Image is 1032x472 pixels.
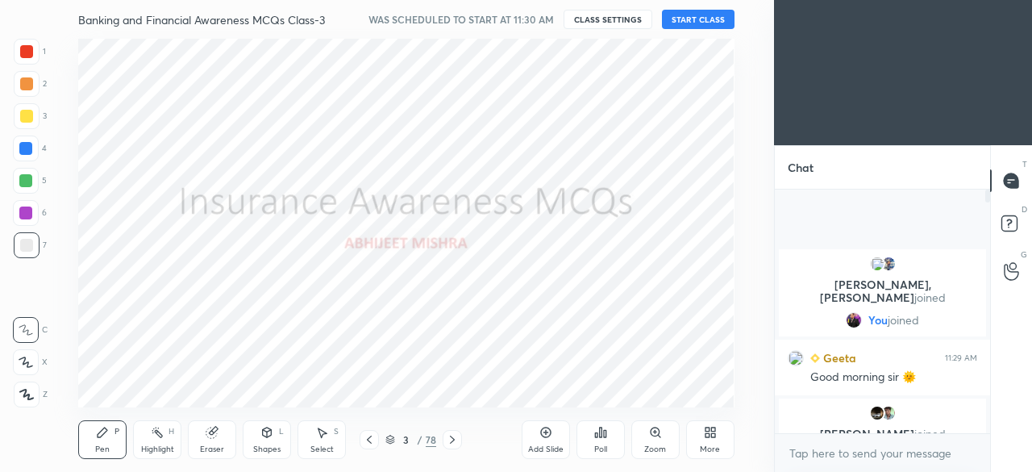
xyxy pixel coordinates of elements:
[14,232,47,258] div: 7
[13,168,47,194] div: 5
[334,428,339,436] div: S
[95,445,110,453] div: Pen
[13,136,47,161] div: 4
[846,312,862,328] img: 9f6b1010237b4dfe9863ee218648695e.jpg
[14,103,47,129] div: 3
[869,256,885,272] img: 3
[880,405,897,421] img: dd28b829da79438aae299bb564bd8936.jpg
[810,353,820,363] img: Learner_Badge_beginner_1_8b307cf2a0.svg
[418,435,422,445] div: /
[279,428,284,436] div: L
[253,445,281,453] div: Shapes
[594,445,607,453] div: Poll
[789,428,976,441] p: [PERSON_NAME]
[14,39,46,65] div: 1
[1021,249,1027,261] p: G
[200,445,224,453] div: Eraser
[13,317,48,343] div: C
[789,278,976,304] p: [PERSON_NAME], [PERSON_NAME]
[788,350,804,366] img: 3
[14,71,47,97] div: 2
[775,246,990,434] div: grid
[169,428,174,436] div: H
[810,370,977,386] div: Good morning sir 🌞
[14,382,48,407] div: Z
[310,445,334,453] div: Select
[426,432,436,447] div: 78
[78,12,325,27] h4: Banking and Financial Awareness MCQs Class-3
[1022,203,1027,215] p: D
[528,445,564,453] div: Add Slide
[868,314,888,327] span: You
[914,426,946,441] span: joined
[888,314,919,327] span: joined
[820,349,856,366] h6: Geeta
[141,445,174,453] div: Highlight
[644,445,666,453] div: Zoom
[398,435,414,445] div: 3
[368,12,554,27] h5: WAS SCHEDULED TO START AT 11:30 AM
[13,200,47,226] div: 6
[564,10,652,29] button: CLASS SETTINGS
[1022,158,1027,170] p: T
[700,445,720,453] div: More
[945,353,977,363] div: 11:29 AM
[114,428,119,436] div: P
[914,290,946,305] span: joined
[869,405,885,421] img: 6fc7f7fc93234cbdaaa669ef1469e1da.jpg
[880,256,897,272] img: cc45302d45214adb8ce29de485ee4503.jpg
[775,146,826,189] p: Chat
[13,349,48,375] div: X
[662,10,734,29] button: START CLASS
